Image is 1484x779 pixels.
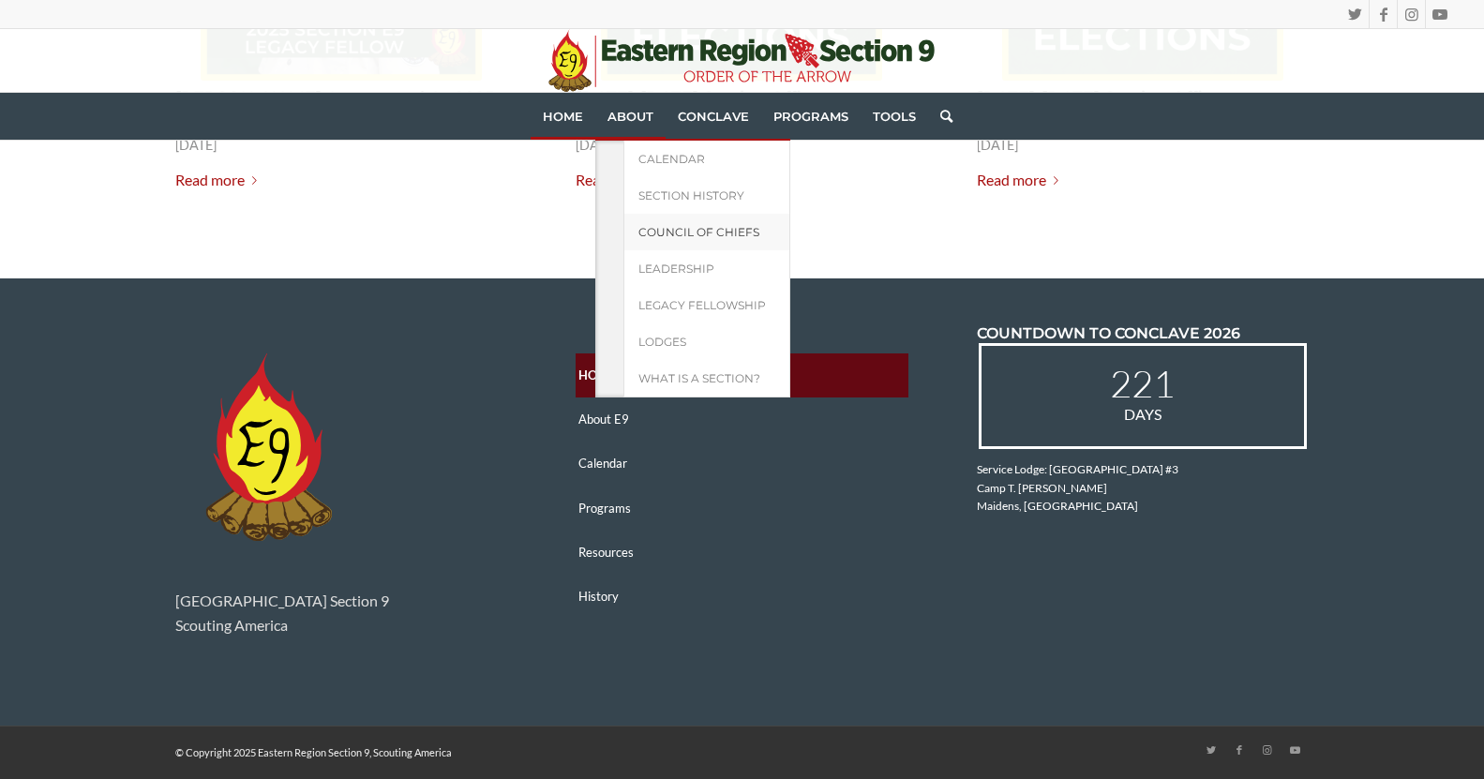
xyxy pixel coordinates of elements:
a: Link to Youtube [1282,736,1310,764]
a: Read more [175,168,264,194]
a: Search [928,93,952,140]
a: Link to Facebook [1225,736,1253,764]
span: Calendar [638,152,705,166]
span: Service Lodge: [GEOGRAPHIC_DATA] #3 Camp T. [PERSON_NAME] Maidens, [GEOGRAPHIC_DATA] [977,462,1178,514]
a: Read more [576,168,665,194]
span: COUNTDOWN TO CONCLAVE 2026 [977,324,1240,342]
span: Home [543,109,583,124]
a: Lodges [623,323,790,360]
a: Section History [623,177,790,214]
a: Home [531,93,595,140]
a: Programs [576,486,908,530]
a: Home [576,353,908,397]
p: [GEOGRAPHIC_DATA] Section 9 Scouting America [175,589,508,638]
a: Calendar [576,442,908,486]
a: Link to Instagram [1253,736,1282,764]
a: What is a Section? [623,360,790,397]
span: Legacy Fellowship [638,298,766,312]
span: Lodges [638,335,686,349]
span: What is a Section? [638,371,760,385]
a: Calendar [623,141,790,177]
span: About [607,109,653,124]
span: Tools [873,109,916,124]
span: Conclave [678,109,749,124]
a: History [576,575,908,619]
a: Legacy Fellowship [623,287,790,323]
span: Council of Chiefs [638,225,759,239]
a: Conclave [666,93,761,140]
span: Programs [773,109,848,124]
a: About [595,93,666,140]
span: Days [1000,402,1286,427]
a: Resources [576,530,908,574]
a: Read more [977,168,1066,194]
a: Tools [861,93,928,140]
a: About E9 [576,397,908,442]
a: Programs [761,93,861,140]
span: 221 [1000,365,1286,402]
a: Council of Chiefs [623,214,790,250]
span: © Copyright 2025 Eastern Region Section 9, Scouting America [175,741,452,765]
span: Section History [638,188,744,202]
a: Link to Twitter [1197,736,1225,764]
a: Leadership [623,250,790,287]
span: Leadership [638,262,714,276]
